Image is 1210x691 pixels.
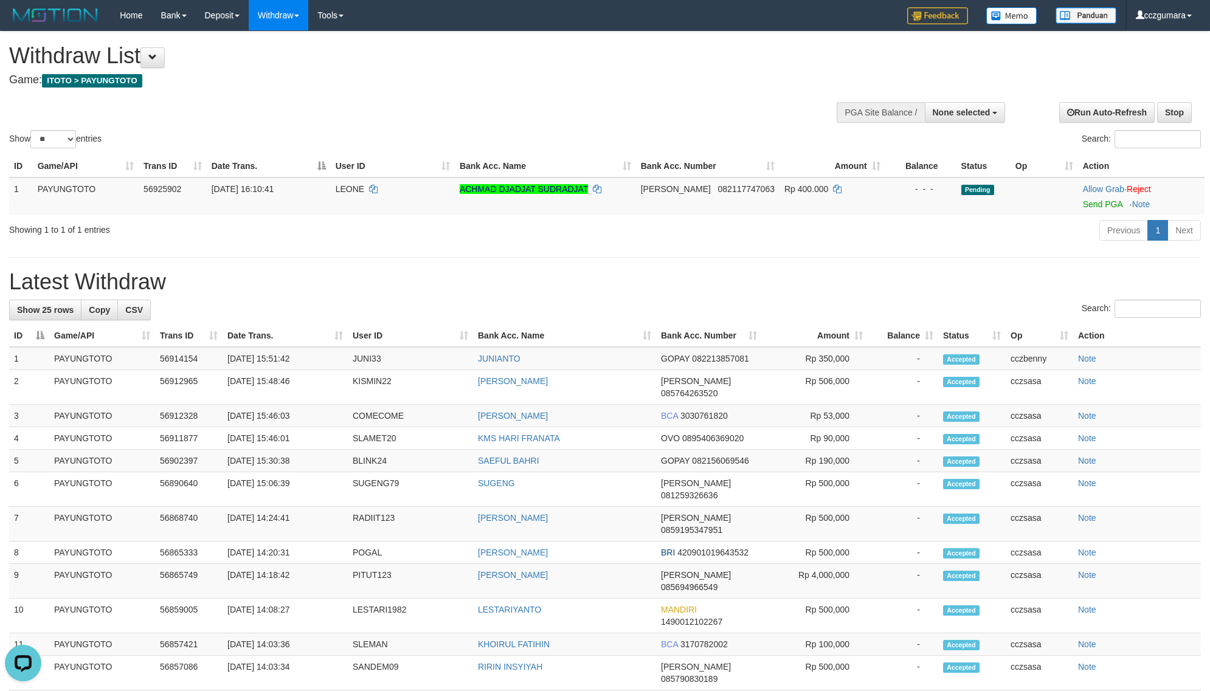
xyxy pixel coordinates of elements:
[223,472,348,507] td: [DATE] 15:06:39
[762,370,868,405] td: Rp 506,000
[680,639,728,649] span: Copy 3170782002 to clipboard
[943,479,980,489] span: Accepted
[641,184,711,194] span: [PERSON_NAME]
[943,662,980,673] span: Accepted
[1127,184,1151,194] a: Reject
[9,427,49,450] td: 4
[943,456,980,467] span: Accepted
[348,541,473,564] td: POGAL
[1006,427,1073,450] td: cczsasa
[1006,472,1073,507] td: cczsasa
[661,617,722,627] span: Copy 1490012102267 to clipboard
[868,427,938,450] td: -
[223,633,348,656] td: [DATE] 14:03:36
[478,354,520,363] a: JUNIANTO
[661,490,717,500] span: Copy 081259326636 to clipboard
[155,541,223,564] td: 56865333
[868,599,938,633] td: -
[661,674,717,684] span: Copy 085790830189 to clipboard
[661,433,680,443] span: OVO
[661,478,731,488] span: [PERSON_NAME]
[925,102,1006,123] button: None selected
[223,541,348,564] td: [DATE] 14:20:31
[336,184,364,194] span: LEONE
[33,177,139,215] td: PAYUNGTOTO
[661,513,731,523] span: [PERSON_NAME]
[1115,130,1201,148] input: Search:
[1078,456,1096,466] a: Note
[661,639,678,649] span: BCA
[677,548,748,557] span: Copy 420901019643532 to clipboard
[9,74,795,86] h4: Game:
[1078,639,1096,649] a: Note
[762,325,868,347] th: Amount: activate to sort column ascending
[348,347,473,370] td: JUNI33
[868,450,938,472] td: -
[868,370,938,405] td: -
[478,411,548,421] a: [PERSON_NAME]
[762,450,868,472] td: Rp 190,000
[348,507,473,541] td: RADIIT123
[661,388,717,398] span: Copy 085764263520 to clipboard
[49,541,155,564] td: PAYUNGTOTO
[223,656,348,690] td: [DATE] 14:03:34
[1147,220,1168,241] a: 1
[348,325,473,347] th: User ID: activate to sort column ascending
[478,605,541,614] a: LESTARIYANTO
[868,541,938,564] td: -
[473,325,656,347] th: Bank Acc. Name: activate to sort column ascending
[868,472,938,507] td: -
[943,354,980,365] span: Accepted
[155,370,223,405] td: 56912965
[1099,220,1148,241] a: Previous
[1083,184,1127,194] span: ·
[49,656,155,690] td: PAYUNGTOTO
[868,405,938,427] td: -
[478,456,539,466] a: SAEFUL BAHRI
[81,300,118,320] a: Copy
[155,427,223,450] td: 56911877
[223,450,348,472] td: [DATE] 15:30:38
[1078,354,1096,363] a: Note
[1006,633,1073,656] td: cczsasa
[49,325,155,347] th: Game/API: activate to sort column ascending
[478,433,560,443] a: KMS HARI FRANATA
[223,325,348,347] th: Date Trans.: activate to sort column ascending
[1078,155,1205,177] th: Action
[9,599,49,633] td: 10
[943,411,980,422] span: Accepted
[49,472,155,507] td: PAYUNGTOTO
[478,548,548,557] a: [PERSON_NAME]
[155,564,223,599] td: 56865749
[682,433,744,443] span: Copy 0895406369020 to clipboard
[1078,570,1096,580] a: Note
[762,427,868,450] td: Rp 90,000
[1056,7,1116,24] img: panduan.png
[155,633,223,656] td: 56857421
[455,155,636,177] th: Bank Acc. Name: activate to sort column ascending
[1078,605,1096,614] a: Note
[155,472,223,507] td: 56890640
[125,305,143,315] span: CSV
[780,155,885,177] th: Amount: activate to sort column ascending
[478,662,542,672] a: RIRIN INSYIYAH
[89,305,110,315] span: Copy
[478,639,550,649] a: KHOIRUL FATIHIN
[762,405,868,427] td: Rp 53,000
[661,582,717,592] span: Copy 085694966549 to clipboard
[1006,564,1073,599] td: cczsasa
[1078,548,1096,557] a: Note
[9,6,102,24] img: MOTION_logo.png
[868,564,938,599] td: -
[9,300,81,320] a: Show 25 rows
[9,130,102,148] label: Show entries
[155,347,223,370] td: 56914154
[837,102,924,123] div: PGA Site Balance /
[9,219,495,236] div: Showing 1 to 1 of 1 entries
[943,434,980,444] span: Accepted
[9,325,49,347] th: ID: activate to sort column descending
[762,507,868,541] td: Rp 500,000
[1006,347,1073,370] td: cczbenny
[661,411,678,421] span: BCA
[1078,433,1096,443] a: Note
